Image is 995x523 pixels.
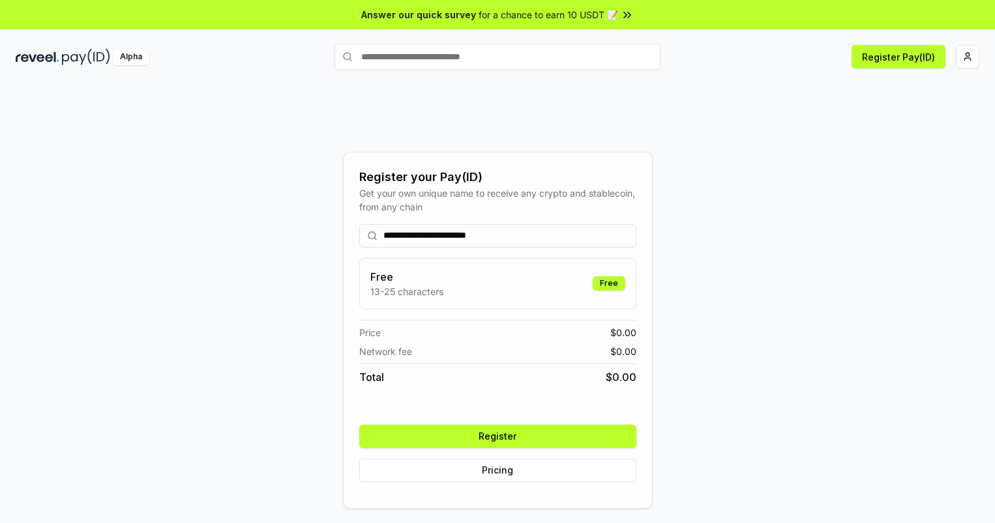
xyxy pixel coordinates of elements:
[359,369,384,385] span: Total
[610,345,636,358] span: $ 0.00
[359,186,636,214] div: Get your own unique name to receive any crypto and stablecoin, from any chain
[16,49,59,65] img: reveel_dark
[359,168,636,186] div: Register your Pay(ID)
[62,49,110,65] img: pay_id
[370,269,443,285] h3: Free
[370,285,443,298] p: 13-25 characters
[359,345,412,358] span: Network fee
[361,8,476,21] span: Answer our quick survey
[479,8,618,21] span: for a chance to earn 10 USDT 📝
[359,425,636,448] button: Register
[610,326,636,339] span: $ 0.00
[113,49,149,65] div: Alpha
[359,326,381,339] span: Price
[852,45,945,68] button: Register Pay(ID)
[359,459,636,482] button: Pricing
[606,369,636,385] span: $ 0.00
[593,276,625,290] div: Free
